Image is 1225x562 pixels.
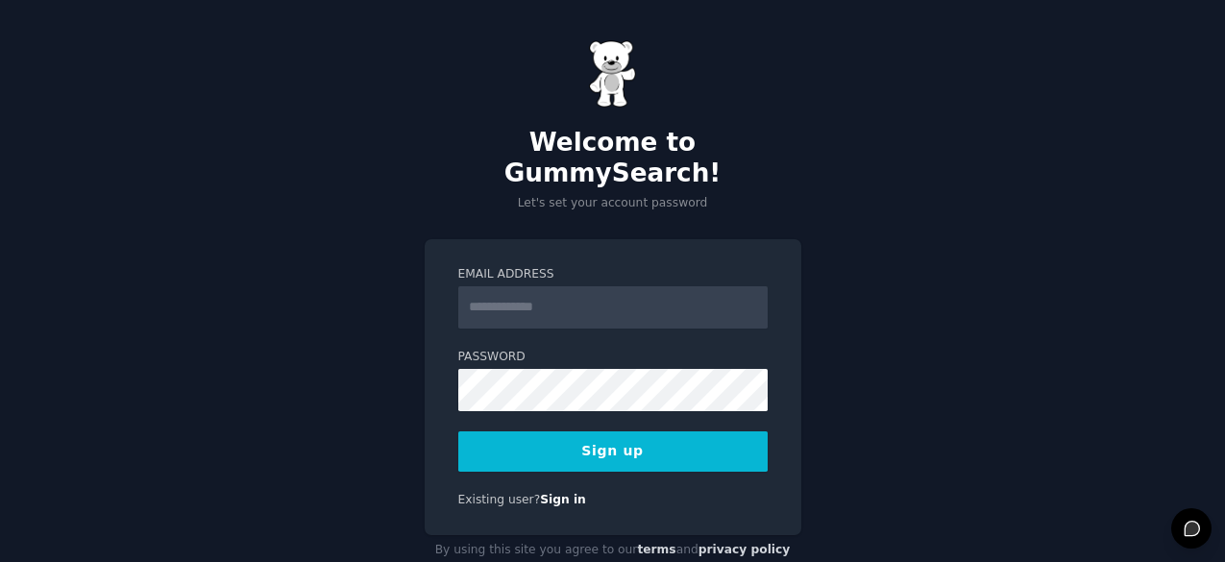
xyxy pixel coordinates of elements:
[458,431,768,472] button: Sign up
[425,195,801,212] p: Let's set your account password
[698,543,791,556] a: privacy policy
[425,128,801,188] h2: Welcome to GummySearch!
[458,349,768,366] label: Password
[589,40,637,108] img: Gummy Bear
[637,543,675,556] a: terms
[540,493,586,506] a: Sign in
[458,493,541,506] span: Existing user?
[458,266,768,283] label: Email Address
